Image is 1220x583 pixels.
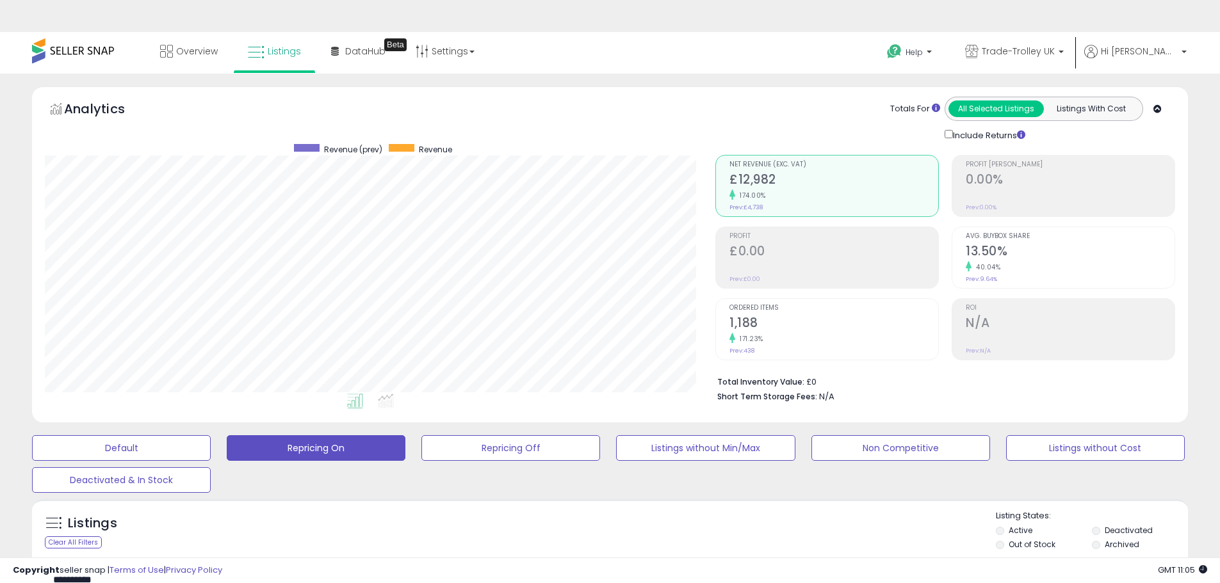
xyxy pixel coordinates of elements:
a: Privacy Policy [166,564,222,576]
small: 174.00% [735,191,766,200]
small: 171.23% [735,334,763,344]
p: Listing States: [996,510,1188,522]
div: Totals For [890,103,940,115]
div: seller snap | | [13,564,222,577]
span: Listings [268,45,301,58]
span: Revenue (prev) [324,144,382,155]
h5: Analytics [64,100,150,121]
span: Profit [729,233,938,240]
small: Prev: N/A [966,347,991,355]
b: Total Inventory Value: [717,376,804,387]
h2: N/A [966,315,1175,333]
h2: £0.00 [729,244,938,261]
label: Deactivated [1105,525,1153,536]
small: Prev: £0.00 [729,275,760,283]
b: Short Term Storage Fees: [717,391,817,402]
div: Include Returns [935,127,1041,142]
li: £0 [717,373,1166,388]
button: Repricing On [227,435,405,461]
a: Hi [PERSON_NAME] [1084,45,1187,74]
span: Revenue [419,144,452,155]
span: Avg. Buybox Share [966,233,1175,240]
a: Overview [150,32,227,70]
button: Default [32,435,211,461]
strong: Copyright [13,564,60,576]
a: Terms of Use [110,564,164,576]
span: Ordered Items [729,305,938,312]
label: Active [1009,525,1032,536]
span: ROI [966,305,1175,312]
h2: 0.00% [966,172,1175,189]
button: All Selected Listings [948,100,1044,117]
small: 40.04% [972,262,1000,272]
a: DataHub [321,32,395,70]
span: Trade-Trolley UK [982,45,1055,58]
span: Help [906,47,923,58]
button: Listings without Cost [1006,435,1185,461]
button: Listings With Cost [1043,100,1139,117]
small: Prev: £4,738 [729,204,763,211]
button: Repricing Off [421,435,600,461]
span: N/A [819,390,834,403]
label: Out of Stock [1009,539,1055,550]
div: Tooltip anchor [384,38,407,51]
h2: 1,188 [729,315,938,333]
h2: £12,982 [729,172,938,189]
span: Profit [PERSON_NAME] [966,161,1175,168]
small: Prev: 438 [729,347,754,355]
button: Non Competitive [811,435,990,461]
label: Archived [1105,539,1139,550]
i: Get Help [886,44,902,60]
small: Prev: 0.00% [966,204,996,211]
a: Settings [406,32,484,70]
a: Trade-Trolley UK [956,32,1073,74]
h5: Listings [68,515,117,532]
a: Help [877,34,945,74]
span: DataHub [345,45,386,58]
small: Prev: 9.64% [966,275,997,283]
span: Overview [176,45,218,58]
button: Listings without Min/Max [616,435,795,461]
h2: 13.50% [966,244,1175,261]
span: Hi [PERSON_NAME] [1101,45,1178,58]
button: Deactivated & In Stock [32,467,211,493]
span: 2025-09-8 11:05 GMT [1158,564,1207,576]
span: Net Revenue (Exc. VAT) [729,161,938,168]
a: Listings [238,32,311,70]
div: Clear All Filters [45,536,102,548]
